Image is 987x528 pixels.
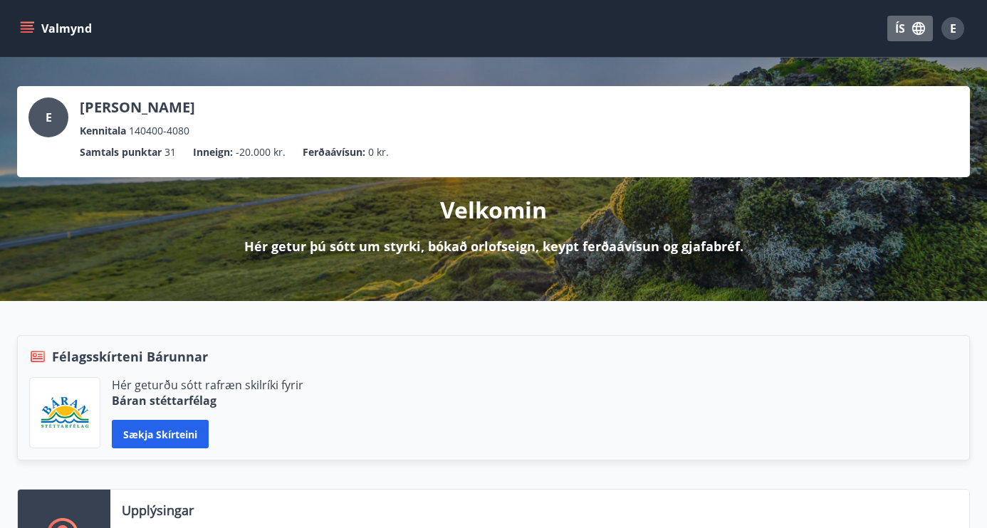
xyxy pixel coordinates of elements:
p: Samtals punktar [80,144,162,160]
button: menu [17,16,98,41]
p: Upplýsingar [122,501,194,519]
button: E [936,11,970,46]
span: E [46,110,52,125]
span: -20.000 kr. [236,144,286,160]
span: 31 [164,144,176,160]
span: 140400-4080 [129,123,189,139]
span: 0 kr. [368,144,389,160]
p: Hér getur þú sótt um styrki, bókað orlofseign, keypt ferðaávísun og gjafabréf. [244,237,743,255]
button: ÍS [887,16,933,41]
p: Hér geturðu sótt rafræn skilríki fyrir [112,377,303,393]
span: E [950,21,956,36]
p: Inneign : [193,144,233,160]
img: Bz2lGXKH3FXEIQKvoQ8VL0Fr0uCiWgfgA3I6fSs8.png [41,396,89,430]
p: [PERSON_NAME] [80,97,195,117]
span: Félagsskírteni Bárunnar [52,347,208,366]
p: Kennitala [80,123,126,139]
p: Báran stéttarfélag [112,393,303,408]
p: Ferðaávísun : [303,144,365,160]
button: Sækja skírteini [112,420,209,448]
p: Velkomin [440,194,547,226]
